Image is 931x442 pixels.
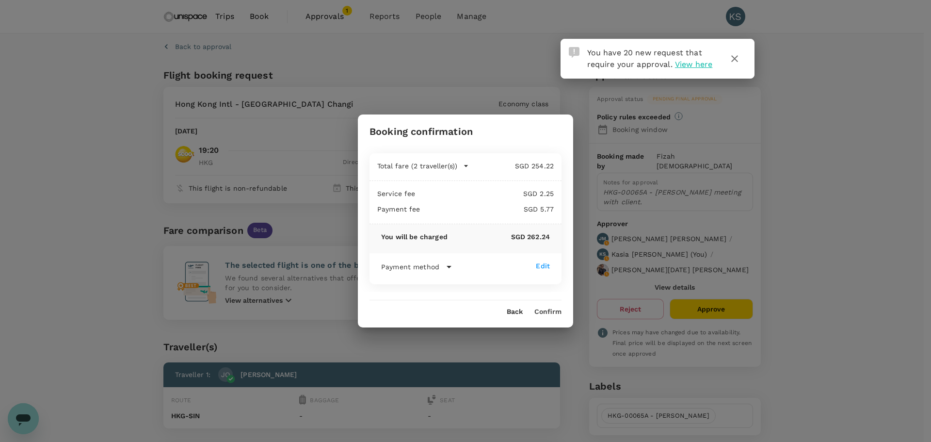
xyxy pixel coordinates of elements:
[536,261,550,271] div: Edit
[420,204,554,214] p: SGD 5.77
[675,60,712,69] span: View here
[469,161,554,171] p: SGD 254.22
[534,308,562,316] button: Confirm
[507,308,523,316] button: Back
[377,204,420,214] p: Payment fee
[377,189,416,198] p: Service fee
[587,48,702,69] span: You have 20 new request that require your approval.
[377,161,457,171] p: Total fare (2 traveller(s))
[377,161,469,171] button: Total fare (2 traveller(s))
[381,262,439,272] p: Payment method
[381,232,448,242] p: You will be charged
[416,189,554,198] p: SGD 2.25
[369,126,473,137] h3: Booking confirmation
[448,232,550,242] p: SGD 262.24
[569,47,579,58] img: Approval Request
